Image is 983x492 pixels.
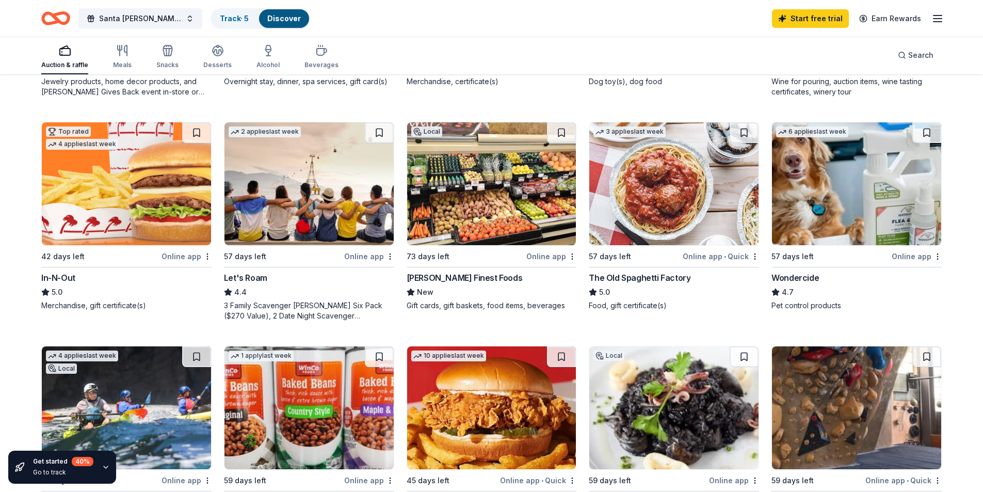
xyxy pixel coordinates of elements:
[229,126,301,137] div: 2 applies last week
[589,474,631,487] div: 59 days left
[890,45,942,66] button: Search
[304,40,339,74] button: Beverages
[256,40,280,74] button: Alcohol
[407,272,523,284] div: [PERSON_NAME] Finest Foods
[344,474,394,487] div: Online app
[162,474,212,487] div: Online app
[709,474,759,487] div: Online app
[407,250,449,263] div: 73 days left
[46,139,118,150] div: 4 applies last week
[224,346,394,469] img: Image for WinCo Foods
[589,122,759,245] img: Image for The Old Spaghetti Factory
[589,272,690,284] div: The Old Spaghetti Factory
[211,8,310,29] button: Track· 5Discover
[772,346,941,469] img: Image for Movement Gyms
[113,61,132,69] div: Meals
[52,286,62,298] span: 5.0
[771,474,814,487] div: 59 days left
[203,40,232,74] button: Desserts
[344,250,394,263] div: Online app
[417,286,433,298] span: New
[589,250,631,263] div: 57 days left
[220,14,249,23] a: Track· 5
[771,300,942,311] div: Pet control products
[267,14,301,23] a: Discover
[411,351,486,361] div: 10 applies last week
[41,61,88,69] div: Auction & raffle
[589,346,759,469] img: Image for Olio E Limone
[41,250,85,263] div: 42 days left
[46,126,91,137] div: Top rated
[683,250,759,263] div: Online app Quick
[256,61,280,69] div: Alcohol
[203,61,232,69] div: Desserts
[500,474,576,487] div: Online app Quick
[782,286,794,298] span: 4.7
[234,286,247,298] span: 4.4
[224,76,394,87] div: Overnight stay, dinner, spa services, gift card(s)
[771,122,942,311] a: Image for Wondercide6 applieslast week57 days leftOnline appWondercide4.7Pet control products
[865,474,942,487] div: Online app Quick
[99,12,182,25] span: Santa [PERSON_NAME] Great Strides
[892,250,942,263] div: Online app
[224,474,266,487] div: 59 days left
[156,61,179,69] div: Snacks
[771,250,814,263] div: 57 days left
[589,300,759,311] div: Food, gift certificate(s)
[776,126,848,137] div: 6 applies last week
[156,40,179,74] button: Snacks
[224,272,267,284] div: Let's Roam
[41,272,75,284] div: In-N-Out
[42,122,211,245] img: Image for In-N-Out
[162,250,212,263] div: Online app
[407,122,576,245] img: Image for Jensen’s Finest Foods
[46,363,77,374] div: Local
[853,9,927,28] a: Earn Rewards
[407,346,576,469] img: Image for KBP Foods
[41,6,70,30] a: Home
[224,122,394,321] a: Image for Let's Roam2 applieslast week57 days leftOnline appLet's Roam4.43 Family Scavenger [PERS...
[589,122,759,311] a: Image for The Old Spaghetti Factory3 applieslast week57 days leftOnline app•QuickThe Old Spaghett...
[33,457,93,466] div: Get started
[411,126,442,137] div: Local
[593,126,666,137] div: 3 applies last week
[772,122,941,245] img: Image for Wondercide
[78,8,202,29] button: Santa [PERSON_NAME] Great Strides
[908,49,933,61] span: Search
[724,252,726,261] span: •
[907,477,909,485] span: •
[42,346,211,469] img: Image for Santa Barbara Adventure Company
[407,76,577,87] div: Merchandise, certificate(s)
[772,9,849,28] a: Start free trial
[407,474,449,487] div: 45 days left
[224,122,394,245] img: Image for Let's Roam
[593,351,624,361] div: Local
[41,122,212,311] a: Image for In-N-OutTop rated4 applieslast week42 days leftOnline appIn-N-Out5.0Merchandise, gift c...
[541,477,543,485] span: •
[113,40,132,74] button: Meals
[41,76,212,97] div: Jewelry products, home decor products, and [PERSON_NAME] Gives Back event in-store or online (or ...
[41,40,88,74] button: Auction & raffle
[407,300,577,311] div: Gift cards, gift baskets, food items, beverages
[304,61,339,69] div: Beverages
[229,351,294,361] div: 1 apply last week
[224,250,266,263] div: 57 days left
[41,300,212,311] div: Merchandise, gift certificate(s)
[407,122,577,311] a: Image for Jensen’s Finest FoodsLocal73 days leftOnline app[PERSON_NAME] Finest FoodsNewGift cards...
[599,286,610,298] span: 5.0
[771,76,942,97] div: Wine for pouring, auction items, wine tasting certificates, winery tour
[33,468,93,477] div: Go to track
[526,250,576,263] div: Online app
[72,457,93,466] div: 40 %
[589,76,759,87] div: Dog toy(s), dog food
[771,272,819,284] div: Wondercide
[224,300,394,321] div: 3 Family Scavenger [PERSON_NAME] Six Pack ($270 Value), 2 Date Night Scavenger [PERSON_NAME] Two ...
[46,351,118,361] div: 4 applies last week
